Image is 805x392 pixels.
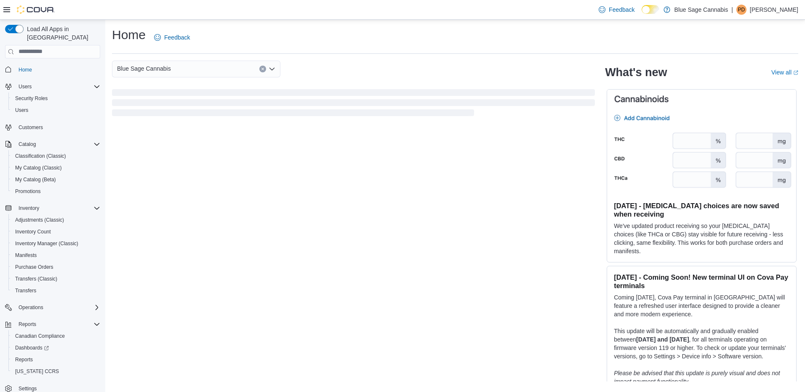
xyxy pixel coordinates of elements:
span: Classification (Classic) [12,151,100,161]
a: My Catalog (Classic) [12,163,65,173]
span: Home [15,64,100,75]
button: Catalog [2,138,104,150]
button: Reports [8,354,104,366]
a: Purchase Orders [12,262,57,272]
span: Manifests [12,250,100,260]
a: Transfers (Classic) [12,274,61,284]
span: Loading [112,91,595,118]
span: My Catalog (Classic) [12,163,100,173]
button: [US_STATE] CCRS [8,366,104,377]
span: Reports [15,356,33,363]
button: Inventory Manager (Classic) [8,238,104,249]
span: Transfers (Classic) [15,275,57,282]
a: Manifests [12,250,40,260]
a: Security Roles [12,93,51,103]
a: Customers [15,122,46,132]
span: Dashboards [15,344,49,351]
span: Purchase Orders [12,262,100,272]
h3: [DATE] - [MEDICAL_DATA] choices are now saved when receiving [614,201,789,218]
span: Canadian Compliance [15,333,65,339]
button: Users [15,82,35,92]
em: Please be advised that this update is purely visual and does not impact payment functionality. [614,370,780,385]
span: Feedback [164,33,190,42]
button: Users [8,104,104,116]
h3: [DATE] - Coming Soon! New terminal UI on Cova Pay terminals [614,273,789,290]
a: View allExternal link [771,69,798,76]
span: Users [19,83,32,90]
button: Reports [2,318,104,330]
a: Reports [12,355,36,365]
button: My Catalog (Beta) [8,174,104,185]
button: Transfers (Classic) [8,273,104,285]
button: My Catalog (Classic) [8,162,104,174]
span: Transfers [15,287,36,294]
button: Open list of options [269,66,275,72]
h1: Home [112,26,146,43]
img: Cova [17,5,55,14]
a: Adjustments (Classic) [12,215,67,225]
span: PD [738,5,745,15]
p: We've updated product receiving so your [MEDICAL_DATA] choices (like THCa or CBG) stay visible fo... [614,222,789,255]
span: Transfers (Classic) [12,274,100,284]
span: Inventory Manager (Classic) [12,238,100,249]
a: Dashboards [12,343,52,353]
span: Manifests [15,252,37,259]
span: Security Roles [12,93,100,103]
span: Operations [19,304,43,311]
span: Operations [15,302,100,313]
p: This update will be automatically and gradually enabled between , for all terminals operating on ... [614,327,789,360]
button: Classification (Classic) [8,150,104,162]
button: Operations [15,302,47,313]
button: Catalog [15,139,39,149]
span: Settings [19,385,37,392]
button: Reports [15,319,40,329]
span: Inventory [19,205,39,212]
button: Promotions [8,185,104,197]
span: Promotions [15,188,41,195]
svg: External link [793,70,798,75]
span: Users [15,107,28,114]
span: Inventory [15,203,100,213]
span: Reports [15,319,100,329]
span: Users [12,105,100,115]
button: Customers [2,121,104,133]
span: Adjustments (Classic) [12,215,100,225]
span: Feedback [609,5,634,14]
a: Home [15,65,35,75]
p: | [731,5,733,15]
button: Clear input [259,66,266,72]
button: Manifests [8,249,104,261]
a: Transfers [12,286,40,296]
a: Inventory Manager (Classic) [12,238,82,249]
span: [US_STATE] CCRS [15,368,59,375]
button: Security Roles [8,93,104,104]
p: [PERSON_NAME] [750,5,798,15]
button: Purchase Orders [8,261,104,273]
div: Parminder Dhillon [736,5,746,15]
a: My Catalog (Beta) [12,175,59,185]
button: Transfers [8,285,104,297]
span: Washington CCRS [12,366,100,376]
button: Inventory [15,203,43,213]
span: Adjustments (Classic) [15,217,64,223]
a: Users [12,105,32,115]
a: Canadian Compliance [12,331,68,341]
p: Blue Sage Cannabis [674,5,728,15]
a: Feedback [595,1,638,18]
span: Home [19,66,32,73]
span: Customers [19,124,43,131]
button: Inventory [2,202,104,214]
span: Purchase Orders [15,264,53,270]
span: Reports [12,355,100,365]
span: Inventory Count [15,228,51,235]
a: Promotions [12,186,44,196]
span: Users [15,82,100,92]
span: Reports [19,321,36,328]
span: Customers [15,122,100,132]
button: Inventory Count [8,226,104,238]
span: My Catalog (Beta) [15,176,56,183]
a: Classification (Classic) [12,151,69,161]
input: Dark Mode [642,5,659,14]
a: [US_STATE] CCRS [12,366,62,376]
